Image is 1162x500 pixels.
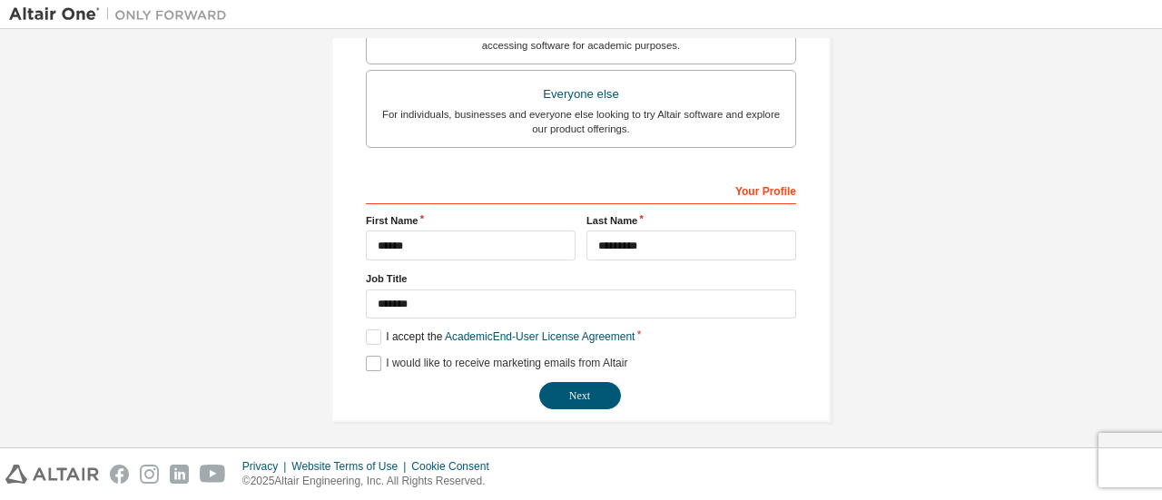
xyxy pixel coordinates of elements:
img: instagram.svg [140,465,159,484]
img: Altair One [9,5,236,24]
img: altair_logo.svg [5,465,99,484]
div: For faculty & administrators of academic institutions administering students and accessing softwa... [378,24,784,53]
label: I accept the [366,329,635,345]
label: I would like to receive marketing emails from Altair [366,356,627,371]
div: Website Terms of Use [291,459,411,474]
p: © 2025 Altair Engineering, Inc. All Rights Reserved. [242,474,500,489]
div: Your Profile [366,175,796,204]
div: Everyone else [378,82,784,107]
div: Privacy [242,459,291,474]
img: youtube.svg [200,465,226,484]
label: Last Name [586,213,796,228]
img: facebook.svg [110,465,129,484]
label: First Name [366,213,576,228]
img: linkedin.svg [170,465,189,484]
label: Job Title [366,271,796,286]
button: Next [539,382,621,409]
div: Cookie Consent [411,459,499,474]
div: For individuals, businesses and everyone else looking to try Altair software and explore our prod... [378,107,784,136]
a: Academic End-User License Agreement [445,330,635,343]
